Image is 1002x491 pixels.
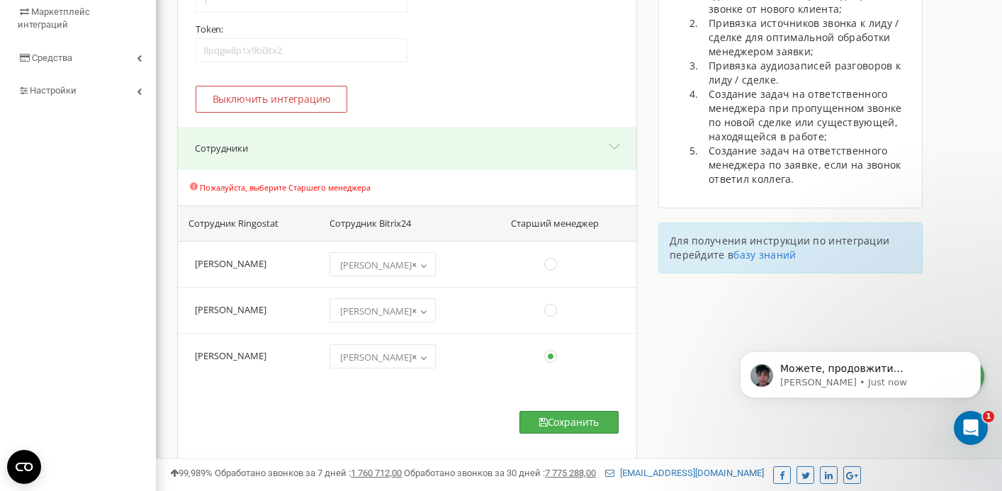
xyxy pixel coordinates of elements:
p: Для получения инструкции по интеграции перейдите в [670,234,911,262]
button: Сохранить [519,411,619,434]
span: Средства [32,52,72,63]
th: Сотрудник Bitrix24 [317,205,500,241]
u: 7 775 288,00 [545,468,596,478]
u: 1 760 712,00 [351,468,402,478]
li: Привязка источников звонка к лиду / сделке для оптимальной обработки менеджером заявки; [702,16,908,59]
span: Пожалуйста, выберите Старшего менеджера [200,182,371,193]
span: Маркетплейс интеграций [18,6,90,30]
span: Кирилл [330,344,436,368]
iframe: Intercom live chat [954,411,988,445]
td: [PERSON_NAME] [178,333,317,379]
span: Маргарита Чередниченко [330,298,436,322]
span: Татьяна [334,255,431,275]
span: Старший менеджер [511,217,599,230]
button: Сотрудники [178,127,636,170]
a: базу знаний [733,248,796,261]
button: Open CMP widget [7,450,41,484]
label: Token: [196,23,223,35]
li: Привязка аудиозаписей разговоров к лиду / сделке. [702,59,908,87]
li: Создание задач на ответственного менеджера при пропущенном звонке по новой сделке или существующе... [702,87,908,144]
span: Обработано звонков за 30 дней : [404,468,596,478]
span: × [412,255,417,275]
button: Выключить интеграцию [196,86,347,113]
span: Настройки [30,85,77,96]
span: 99,989% [170,468,213,478]
span: Обработано звонков за 7 дней : [215,468,402,478]
th: Сотрудник Ringostat [178,205,317,241]
li: Создание задач на ответственного менеджера по заявке, если на звонок ответил коллега. [702,144,908,186]
span: × [412,347,417,367]
td: [PERSON_NAME] [178,287,317,333]
span: Кирилл [334,347,431,367]
span: 1 [983,411,994,422]
span: Маргарита Чередниченко [334,301,431,321]
a: [EMAIL_ADDRESS][DOMAIN_NAME] [605,468,764,478]
span: Татьяна [330,252,436,276]
span: × [412,301,417,321]
td: [PERSON_NAME] [178,241,317,287]
input: jsdvkj438hfwe7 [196,38,407,62]
iframe: Intercom notifications message [719,322,1002,453]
